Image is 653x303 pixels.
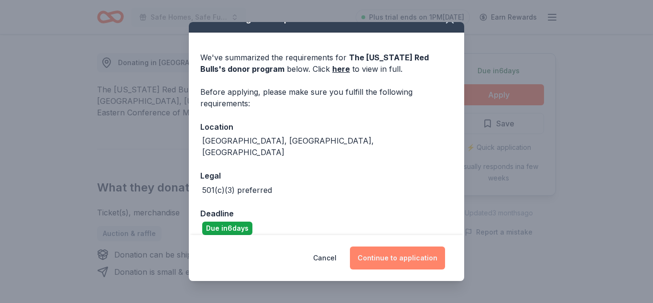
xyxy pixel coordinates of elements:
a: here [332,63,350,75]
div: [GEOGRAPHIC_DATA], [GEOGRAPHIC_DATA], [GEOGRAPHIC_DATA] [202,135,453,158]
button: Cancel [313,247,337,269]
div: Due in 6 days [202,222,252,235]
div: We've summarized the requirements for below. Click to view in full. [200,52,453,75]
div: 501(c)(3) preferred [202,184,272,196]
div: Location [200,121,453,133]
div: Before applying, please make sure you fulfill the following requirements: [200,86,453,109]
div: Deadline [200,207,453,220]
button: Continue to application [350,247,445,269]
div: Legal [200,169,453,182]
